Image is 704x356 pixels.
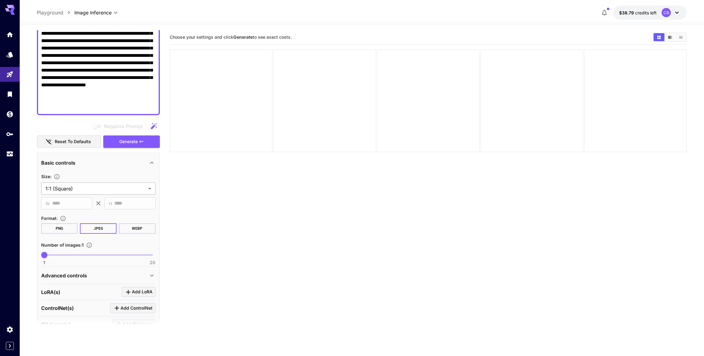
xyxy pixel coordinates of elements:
[43,260,45,266] span: 1
[51,174,62,180] button: Adjust the dimensions of the generated image by specifying its width and height in pixels, or sel...
[41,272,87,279] p: Advanced controls
[119,138,138,146] span: Generate
[6,150,14,158] div: Usage
[6,326,14,333] div: Settings
[665,33,675,41] button: Show media in video view
[654,33,664,41] button: Show media in grid view
[84,242,95,248] button: Specify how many images to generate in a single request. Each image generation will be charged se...
[41,288,60,296] p: LoRA(s)
[103,135,160,148] button: Generate
[41,223,78,234] button: PNG
[37,135,101,148] button: Reset to defaults
[635,10,657,15] span: credits left
[41,155,156,170] div: Basic controls
[6,51,14,58] div: Models
[91,122,148,130] span: Negative prompts are not compatible with the selected model.
[41,216,57,221] span: Format :
[6,110,14,118] div: Wallet
[653,33,687,42] div: Show media in grid viewShow media in video viewShow media in list view
[41,304,74,312] p: ControlNet(s)
[119,223,156,234] button: WEBP
[41,174,51,179] span: Size :
[41,268,156,283] div: Advanced controls
[104,123,143,130] span: Negative Prompt
[74,9,112,16] span: Image Inference
[233,34,253,40] b: Generate
[150,260,155,266] span: 20
[45,185,146,192] span: 1:1 (Square)
[170,34,292,40] span: Choose your settings and click to see exact costs.
[6,90,14,98] div: Library
[6,130,14,138] div: API Keys
[6,342,14,350] button: Expand sidebar
[41,159,75,166] p: Basic controls
[45,200,50,207] span: W
[662,8,671,17] div: CB
[41,242,84,248] span: Number of images : 1
[110,303,156,313] button: Click to add ControlNet
[37,9,63,16] a: Playground
[619,10,635,15] span: $38.79
[619,10,657,16] div: $38.7884
[6,71,14,78] div: Playground
[6,31,14,38] div: Home
[132,288,152,296] span: Add LoRA
[121,287,156,297] button: Click to add LoRA
[121,304,152,312] span: Add ControlNet
[675,33,686,41] button: Show media in list view
[57,215,69,221] button: Choose the file format for the output image.
[37,9,74,16] nav: breadcrumb
[80,223,117,234] button: JPEG
[613,6,687,20] button: $38.7884CB
[109,200,112,207] span: H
